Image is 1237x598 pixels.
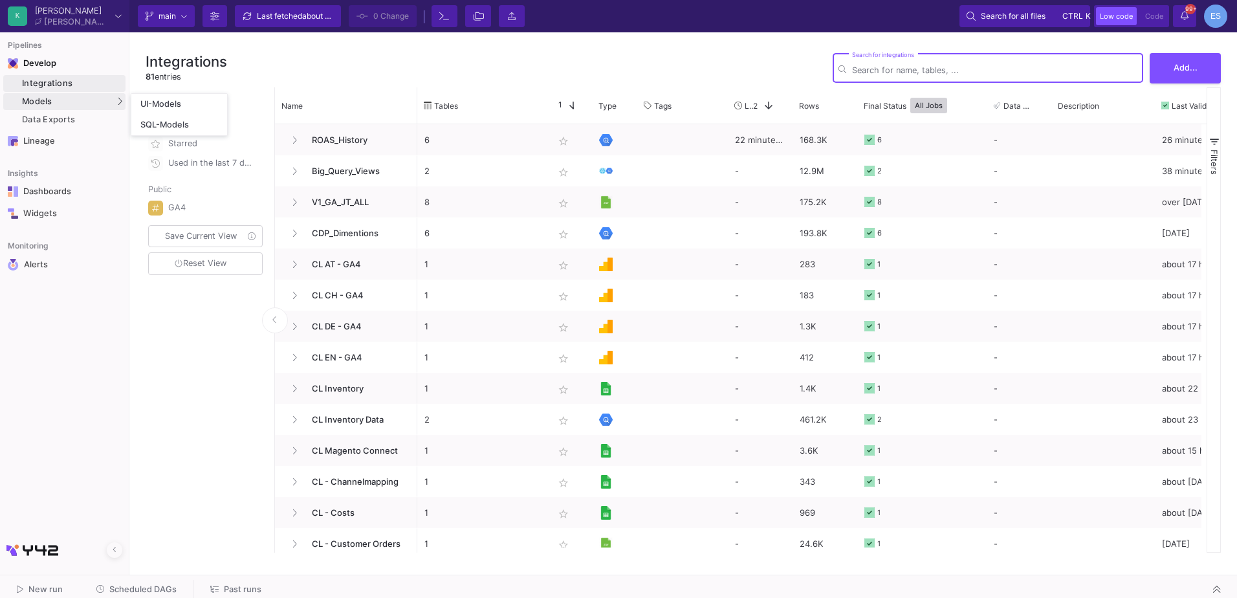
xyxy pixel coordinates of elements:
div: Used in the last 7 days [168,153,255,173]
div: - [728,466,793,497]
div: - [728,373,793,404]
span: CL AT - GA4 [304,249,410,280]
mat-icon: star_border [556,195,571,211]
div: Starred [168,134,255,153]
div: K [8,6,27,26]
p: 1 [424,529,540,559]
p: 6 [424,218,540,249]
mat-icon: star_border [556,475,571,491]
div: - [994,373,1044,403]
a: Data Exports [3,111,126,128]
span: 2 [753,101,758,111]
div: 969 [793,497,857,528]
div: 1 [877,529,881,559]
span: k [1086,8,1091,24]
div: Final Status [864,91,969,120]
div: - [994,436,1044,465]
div: about 17 hours ago [1155,249,1232,280]
img: Google Analytics 4 [599,351,613,364]
p: 1 [424,311,540,342]
span: CL - Channelmapping [304,467,410,497]
mat-icon: star_border [556,382,571,397]
span: CL Inventory Data [304,404,410,435]
div: over [DATE] [1155,186,1232,217]
mat-icon: star_border [556,320,571,335]
mat-icon: star_border [556,351,571,366]
div: - [994,218,1044,248]
div: 1.4K [793,373,857,404]
div: - [728,186,793,217]
span: Search for all files [981,6,1045,26]
span: 99+ [1185,4,1196,14]
img: [Legacy] Google BigQuery [599,227,613,240]
div: 26 minutes ago [1155,124,1232,155]
span: Description [1058,101,1099,111]
div: 1 [877,342,881,373]
p: 2 [424,404,540,435]
div: - [728,311,793,342]
span: Data Tests [1003,101,1033,111]
a: Navigation iconDashboards [3,181,126,202]
span: Tables [434,101,458,111]
span: Type [598,101,617,111]
mat-icon: star_border [556,227,571,242]
div: about 17 hours ago [1155,342,1232,373]
span: Last Valid Job [1172,101,1214,111]
button: Code [1141,7,1167,25]
div: - [994,529,1044,559]
div: Data Exports [22,115,122,125]
div: about [DATE] [1155,497,1232,528]
div: about 15 hours ago [1155,435,1232,466]
span: Scheduled DAGs [109,584,177,594]
img: Google Analytics 4 [599,258,613,271]
div: Alerts [24,259,108,271]
mat-expansion-panel-header: Navigation iconDevelop [3,53,126,74]
img: [Legacy] Google Sheets [599,444,613,458]
span: ROAS_History [304,125,410,155]
mat-icon: star_border [556,506,571,522]
span: ctrl [1062,8,1083,24]
span: Rows [799,101,819,111]
span: main [159,6,176,26]
mat-icon: star_border [556,133,571,149]
div: 1 [877,280,881,311]
img: [Legacy] Google Sheets [599,506,613,520]
button: Last fetchedabout 3 hours ago [235,5,341,27]
div: - [728,280,793,311]
button: 99+ [1173,5,1196,27]
a: Navigation iconAlerts [3,254,126,276]
span: CL EN - GA4 [304,342,410,373]
div: Dashboards [23,186,107,197]
div: Develop [23,58,43,69]
span: CL CH - GA4 [304,280,410,311]
span: CDP_Dimentions [304,218,410,249]
img: Navigation icon [8,208,18,219]
div: [PERSON_NAME] [35,6,110,15]
div: entries [146,71,227,83]
div: 1 [877,249,881,280]
button: ctrlk [1058,8,1083,24]
span: Low code [1100,12,1133,21]
mat-icon: star_border [556,444,571,460]
span: CL Inventory [304,373,410,404]
div: - [994,280,1044,310]
span: Code [1145,12,1163,21]
div: Views [146,87,268,114]
button: main [138,5,195,27]
span: Models [22,96,52,107]
mat-icon: star_border [556,164,571,180]
div: 1.3K [793,311,857,342]
div: Lineage [23,136,107,146]
span: Save Current View [165,231,237,241]
span: Filters [1209,149,1220,175]
div: ES [1204,5,1227,28]
div: 461.2K [793,404,857,435]
span: 1 [553,100,562,111]
div: 1 [877,311,881,342]
p: 1 [424,436,540,466]
div: about [DATE] [1155,466,1232,497]
button: All Jobs [910,98,947,113]
div: 8 [877,187,882,217]
div: [DATE] [1155,217,1232,249]
div: 6 [877,218,882,249]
